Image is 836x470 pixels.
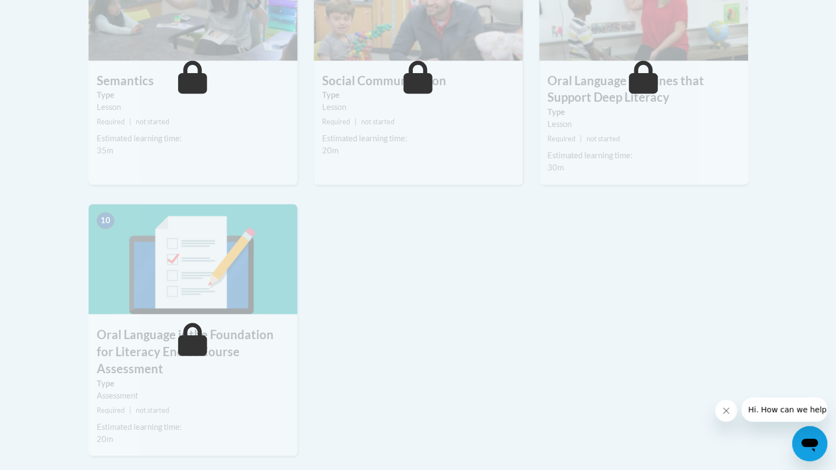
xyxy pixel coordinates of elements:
[715,400,737,422] iframe: Close message
[97,389,289,401] div: Assessment
[97,421,289,433] div: Estimated learning time:
[136,406,169,414] span: not started
[322,146,339,155] span: 20m
[322,118,350,126] span: Required
[547,150,740,162] div: Estimated learning time:
[129,406,131,414] span: |
[129,118,131,126] span: |
[97,118,125,126] span: Required
[88,204,297,314] img: Course Image
[97,377,289,389] label: Type
[97,406,125,414] span: Required
[97,101,289,113] div: Lesson
[322,89,514,101] label: Type
[97,434,113,443] span: 20m
[97,89,289,101] label: Type
[539,73,748,107] h3: Oral Language Routines that Support Deep Literacy
[580,135,582,143] span: |
[792,426,827,461] iframe: Button to launch messaging window
[88,326,297,377] h3: Oral Language is the Foundation for Literacy End of Course Assessment
[97,132,289,145] div: Estimated learning time:
[88,73,297,90] h3: Semantics
[547,106,740,118] label: Type
[547,135,575,143] span: Required
[322,132,514,145] div: Estimated learning time:
[314,73,523,90] h3: Social Communication
[136,118,169,126] span: not started
[355,118,357,126] span: |
[361,118,395,126] span: not started
[97,146,113,155] span: 35m
[97,212,114,229] span: 10
[741,397,827,422] iframe: Message from company
[7,8,89,16] span: Hi. How can we help?
[547,118,740,130] div: Lesson
[547,163,564,172] span: 30m
[322,101,514,113] div: Lesson
[586,135,620,143] span: not started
